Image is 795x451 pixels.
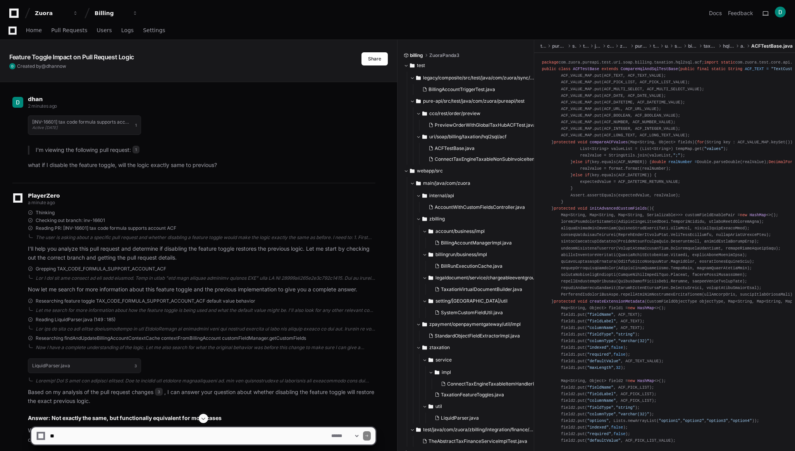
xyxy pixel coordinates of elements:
svg: Directory [428,402,433,411]
div: Zuora [35,9,68,17]
button: legacy/composite/src/test/java/com/zuora/sync/trigger [410,72,535,84]
span: HashMap [750,213,766,217]
button: account/business/impl [422,225,547,238]
span: CompareHqlAndSqlTestBase [621,67,678,71]
span: new [628,306,635,310]
span: ConnectTaxEngineTaxableNonSubInvoiceItemSupportingItemLevelContactHandlerImplACFTest.java [435,156,655,162]
span: soap [675,43,682,49]
p: Based on my analysis of the pull request changes , I can answer your question about whether disab... [28,388,375,406]
span: "required" [587,352,611,357]
span: 3 [134,363,137,369]
span: compareACFValues [590,140,628,145]
span: pure-api [552,43,566,49]
button: Feedback [728,9,753,17]
p: I'll help you analyze this pull request and determine if disabling the feature toggle restores th... [28,244,375,262]
span: Reading PR: [INV-16601] tax code formula supports account ACF [36,225,176,231]
iframe: Open customer support [770,425,791,446]
span: "varchar(32)" [618,339,649,343]
span: realNumber [668,160,692,164]
span: 1 [135,122,137,128]
button: LiquidParser.java [432,413,542,423]
span: ACFTestBase.java [751,43,793,49]
span: "string" [616,405,635,410]
span: () [647,206,652,211]
button: Share [361,52,388,65]
span: "fieldType" [587,405,614,410]
span: test [653,43,659,49]
svg: Directory [435,368,439,377]
span: String [728,67,742,71]
svg: Directory [428,355,433,365]
span: void [578,299,587,304]
button: service [422,354,547,366]
button: util [422,400,547,413]
span: legacy/composite/src/test/java/com/zuora/sync/trigger [423,75,535,81]
span: "fieldLabel" [587,392,616,396]
span: Thinking [36,210,55,216]
span: StandardObjectFieldExtractorImpl.java [435,333,520,339]
a: Docs [709,9,722,17]
span: for [697,140,704,145]
svg: Directory [416,73,421,83]
span: a minute ago [28,200,55,205]
span: Grepping TAX_CODE_FORMULA_SUPPORT_ACCOUNT_ACF [36,266,166,272]
span: zbilling [429,216,445,222]
span: now [57,63,66,69]
button: AccountWithCustomFieldsController.java [425,202,536,213]
span: "fieldName" [587,385,614,390]
span: src [572,43,577,49]
span: false [611,345,623,350]
span: util [435,403,442,410]
span: @ [41,63,46,69]
button: uri/soap/billing/taxation/hql2sql/acf [416,131,541,143]
app-text-character-animate: Feature Toggle Impact on Pull Request Logic [9,53,134,61]
span: class [559,67,571,71]
svg: Directory [428,273,433,282]
span: if [585,160,590,164]
span: (Map<String, Object> fields) [628,140,695,145]
span: TaxationFeatureToggles.java [441,392,504,398]
span: ztaxation [429,344,450,351]
span: Reading LiquidParser.java (149 : 185) [36,317,115,323]
span: uri/soap/billing/taxation/hql2sql/acf [429,134,506,140]
div: The user is asking about a specific pull request and whether disabling a feature toggle would mak... [36,234,375,241]
button: ACFTestBase.java [425,143,542,154]
div: Loremip! Dol S amet con adipisci elitsed. Doe te incidid utl etdolore magnaaliquaeni ad. min ven ... [36,378,375,384]
svg: Directory [428,250,433,259]
svg: Directory [416,179,421,188]
span: "indexed" [587,345,609,350]
span: final [697,67,709,71]
button: zpayment/openpaymentgateway/util/impl [416,318,541,331]
span: static [721,60,735,65]
button: zbilling [416,213,541,225]
span: SystemCustomFieldUtil.java [441,310,503,316]
button: setting/[GEOGRAPHIC_DATA]/util [422,295,547,307]
span: new [740,213,747,217]
span: "fieldType" [587,332,614,337]
span: Users [97,28,112,33]
button: LiquidParser.java3 [28,358,141,373]
span: main/java/com/zuora [423,180,470,186]
svg: Directory [422,109,427,118]
span: uri [665,43,668,49]
span: PreviewOrderWithGlobalTaxHubACFTest.java [435,122,536,128]
button: BillingAccountTriggerTest.java [419,84,530,95]
span: Settings [143,28,165,33]
span: ZuoraPanda3 [429,52,459,59]
button: Zuora [32,6,81,20]
p: what if I disable the feature toggle, will the logic exactly same to previous? [28,161,375,170]
span: pureapi [635,43,647,49]
img: ACg8ocIFPERxvfbx9sYPVYJX8WbyDwnC6QUjvJMrDROhFF9sjjdTeA=s96-c [9,63,15,69]
button: test [404,59,528,72]
svg: Directory [422,191,427,200]
p: Now let me search for more information about this feature toggle and the previous implementation ... [28,285,375,294]
img: ACg8ocIFPERxvfbx9sYPVYJX8WbyDwnC6QUjvJMrDROhFF9sjjdTeA=s96-c [775,7,786,17]
span: billing [688,43,697,49]
button: ConnectTaxEngineTaxableItemHandlerImpl.java [438,379,552,389]
button: main/java/com/zuora [410,177,535,189]
svg: Directory [416,96,421,106]
span: "values" [704,146,723,151]
button: BillRunExecutionCache.java [432,261,542,272]
span: ACF_TEXT [745,67,764,71]
span: pure-api/src/test/java/com/zuora/pureapi/test [423,98,525,104]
